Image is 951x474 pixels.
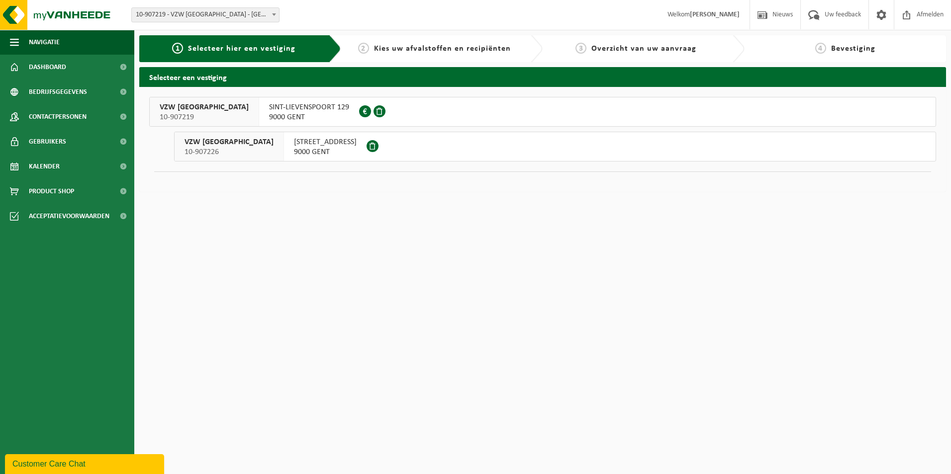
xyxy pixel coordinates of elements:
span: 10-907219 - VZW SINT-LIEVENSPOORT - GENT [131,7,280,22]
span: 10-907226 [185,147,274,157]
span: 10-907219 - VZW SINT-LIEVENSPOORT - GENT [132,8,279,22]
span: 9000 GENT [269,112,349,122]
span: 3 [575,43,586,54]
span: Product Shop [29,179,74,204]
span: Kalender [29,154,60,179]
h2: Selecteer een vestiging [139,67,946,86]
span: VZW [GEOGRAPHIC_DATA] [185,137,274,147]
span: Bedrijfsgegevens [29,79,87,104]
iframe: chat widget [5,452,166,474]
span: Gebruikers [29,129,66,154]
span: Overzicht van uw aanvraag [591,45,696,53]
span: SINT-LIEVENSPOORT 129 [269,102,349,112]
span: [STREET_ADDRESS] [294,137,357,147]
button: VZW [GEOGRAPHIC_DATA] 10-907226 [STREET_ADDRESS]9000 GENT [174,132,936,161]
span: Kies uw afvalstoffen en recipiënten [374,45,511,53]
span: Bevestiging [831,45,875,53]
span: VZW [GEOGRAPHIC_DATA] [160,102,249,112]
span: Acceptatievoorwaarden [29,204,109,229]
span: 1 [172,43,183,54]
span: Navigatie [29,30,60,55]
span: 9000 GENT [294,147,357,157]
button: VZW [GEOGRAPHIC_DATA] 10-907219 SINT-LIEVENSPOORT 1299000 GENT [149,97,936,127]
span: 2 [358,43,369,54]
span: Dashboard [29,55,66,79]
span: Selecteer hier een vestiging [188,45,295,53]
span: Contactpersonen [29,104,87,129]
span: 4 [815,43,826,54]
span: 10-907219 [160,112,249,122]
strong: [PERSON_NAME] [690,11,740,18]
